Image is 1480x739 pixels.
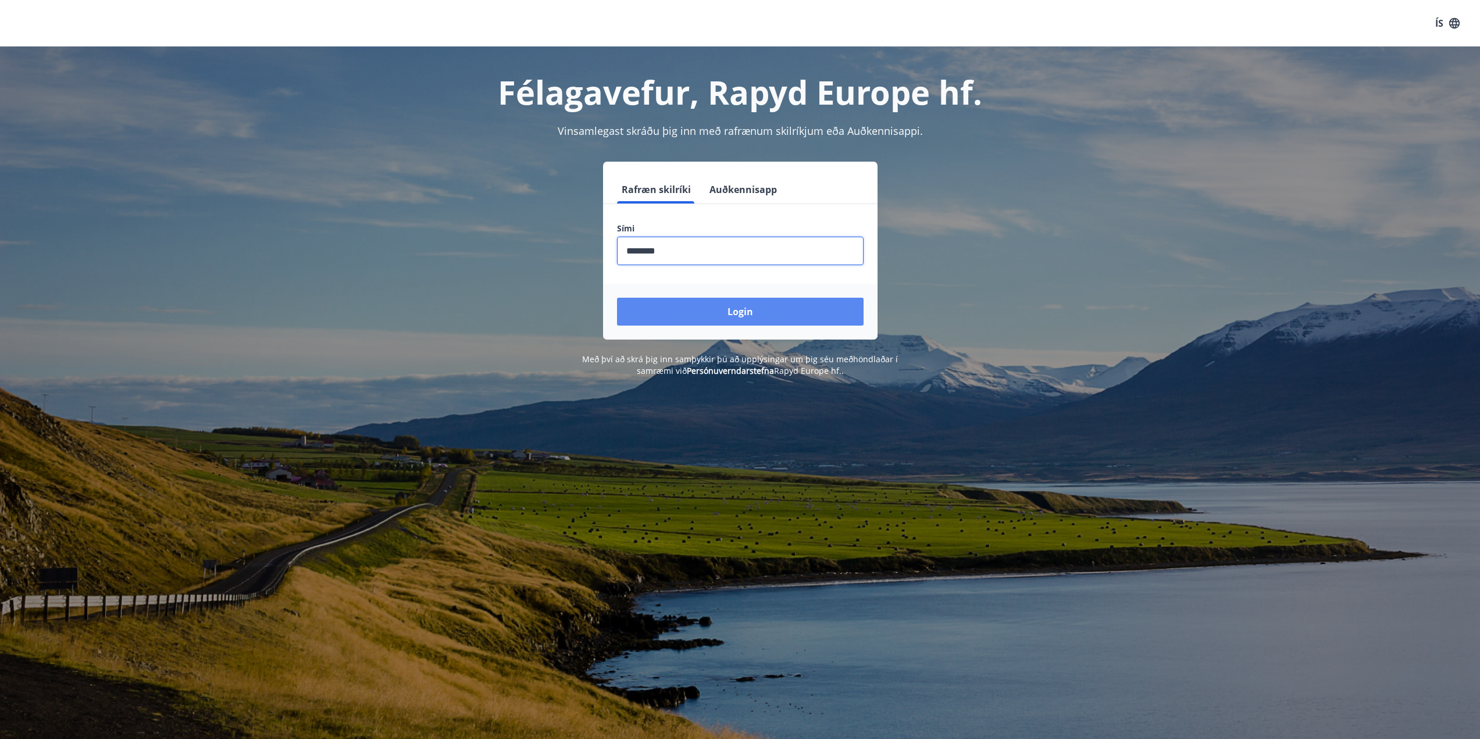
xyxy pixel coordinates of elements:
[558,124,923,138] span: Vinsamlegast skráðu þig inn með rafrænum skilríkjum eða Auðkennisappi.
[582,354,898,376] span: Með því að skrá þig inn samþykkir þú að upplýsingar um þig séu meðhöndlaðar í samræmi við Rapyd E...
[705,176,782,204] button: Auðkennisapp
[617,176,696,204] button: Rafræn skilríki
[617,223,864,234] label: Sími
[617,298,864,326] button: Login
[1429,13,1466,34] button: ÍS
[687,365,774,376] a: Persónuverndarstefna
[336,70,1145,114] h1: Félagavefur, Rapyd Europe hf.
